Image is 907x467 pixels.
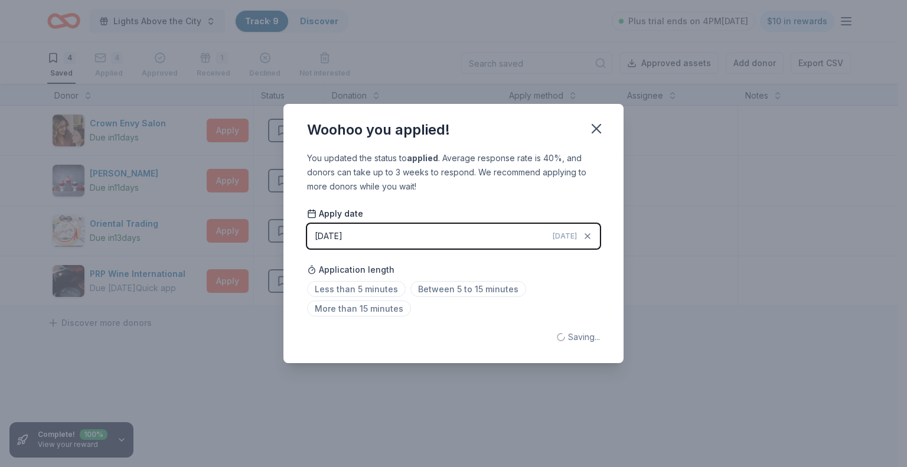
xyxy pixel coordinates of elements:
span: Application length [307,263,394,277]
div: Woohoo you applied! [307,120,450,139]
button: [DATE][DATE] [307,224,600,249]
b: applied [407,153,438,163]
span: Less than 5 minutes [307,281,406,297]
span: Apply date [307,208,363,220]
div: You updated the status to . Average response rate is 40%, and donors can take up to 3 weeks to re... [307,151,600,194]
div: [DATE] [315,229,342,243]
span: Between 5 to 15 minutes [410,281,526,297]
span: [DATE] [553,231,577,241]
span: More than 15 minutes [307,301,411,316]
